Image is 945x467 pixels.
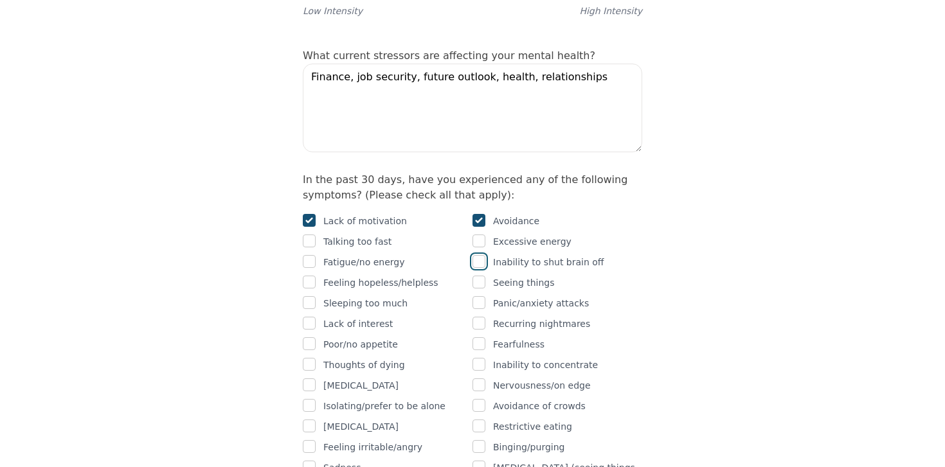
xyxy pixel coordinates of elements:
[493,254,604,270] p: Inability to shut brain off
[493,213,539,229] p: Avoidance
[323,295,408,311] p: Sleeping too much
[323,275,438,290] p: Feeling hopeless/helpless
[493,357,598,373] p: Inability to concentrate
[323,213,407,229] p: Lack of motivation
[323,337,398,352] p: Poor/no appetite
[303,173,627,201] label: In the past 30 days, have you experienced any of the following symptoms? (Please check all that a...
[493,275,555,290] p: Seeing things
[493,337,544,352] p: Fearfulness
[323,316,393,331] p: Lack of interest
[493,439,564,455] p: Binging/purging
[303,64,642,152] textarea: Finance, job security, future outlook, health, relationships
[323,234,392,249] p: Talking too fast
[323,439,422,455] p: Feeling irritable/angry
[303,4,363,17] label: Low Intensity
[493,419,572,434] p: Restrictive eating
[323,419,399,434] p: [MEDICAL_DATA]
[493,234,571,249] p: Excessive energy
[323,378,399,393] p: [MEDICAL_DATA]
[579,4,642,17] label: High Intensity
[323,254,405,270] p: Fatigue/no energy
[493,378,591,393] p: Nervousness/on edge
[303,49,595,62] label: What current stressors are affecting your mental health?
[493,295,589,311] p: Panic/anxiety attacks
[493,398,586,414] p: Avoidance of crowds
[323,398,446,414] p: Isolating/prefer to be alone
[493,316,590,331] p: Recurring nightmares
[323,357,405,373] p: Thoughts of dying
